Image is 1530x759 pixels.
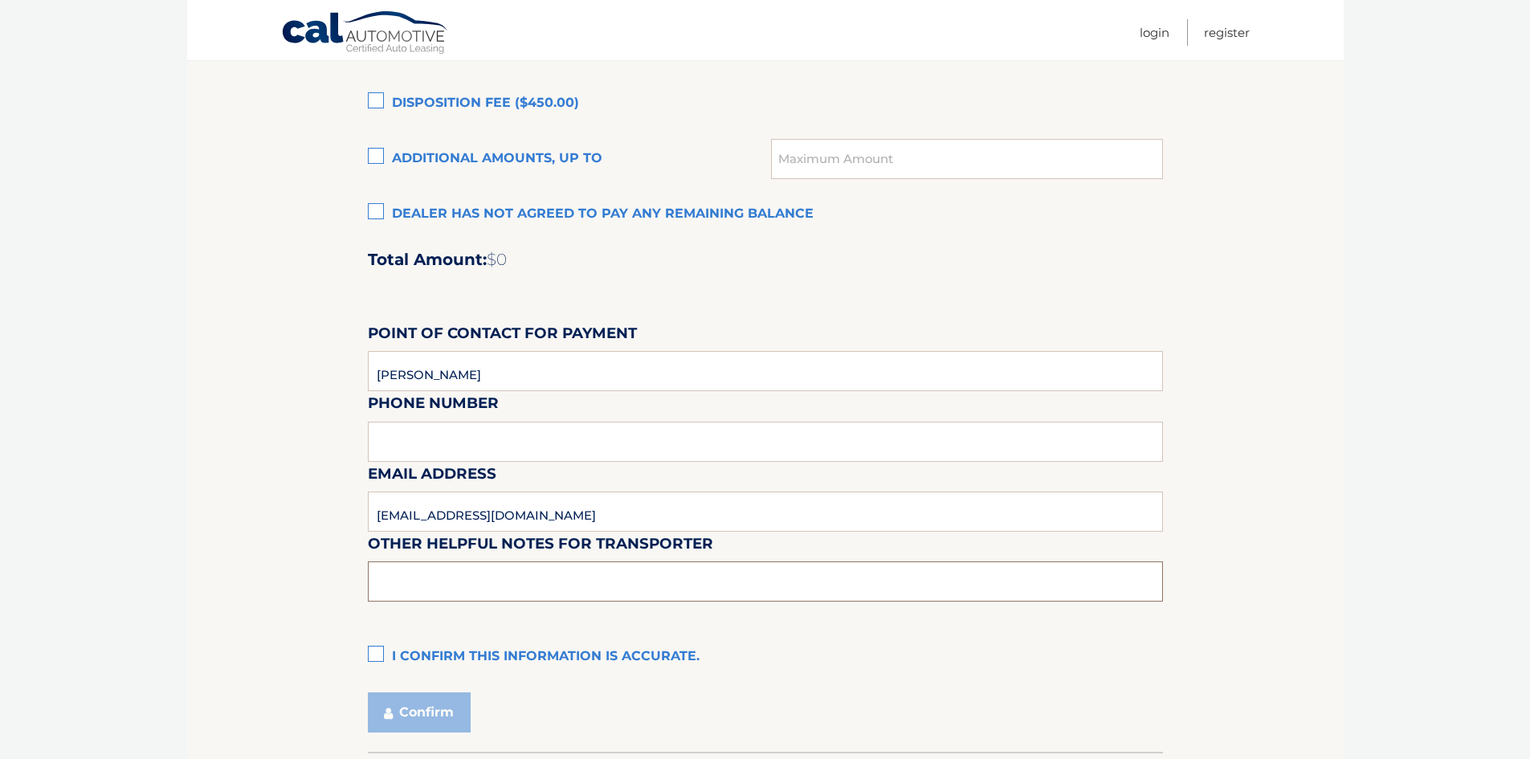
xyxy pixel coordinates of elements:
[487,250,507,269] span: $0
[368,88,1163,120] label: Disposition Fee ($450.00)
[1140,19,1169,46] a: Login
[281,10,450,57] a: Cal Automotive
[771,139,1162,179] input: Maximum Amount
[368,198,1163,231] label: Dealer has not agreed to pay any remaining balance
[368,143,772,175] label: Additional amounts, up to
[1204,19,1250,46] a: Register
[368,321,637,351] label: Point of Contact for Payment
[368,462,496,492] label: Email Address
[368,641,1163,673] label: I confirm this information is accurate.
[368,692,471,732] button: Confirm
[368,250,1163,270] h2: Total Amount:
[368,532,713,561] label: Other helpful notes for transporter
